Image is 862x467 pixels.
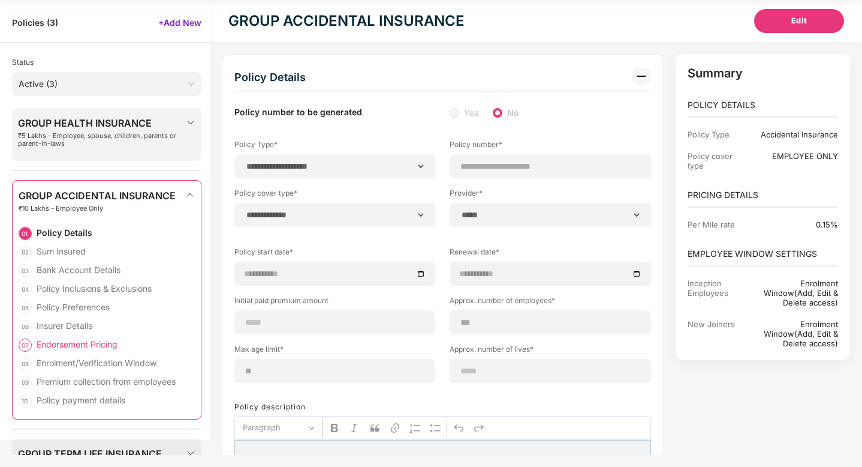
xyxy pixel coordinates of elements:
div: New Joiners [688,319,751,348]
span: ₹5 Lakhs - Employee, spouse, children, parents or parent-in-laws [18,132,186,148]
span: Status [12,58,34,67]
span: Paragraph [243,421,305,435]
span: No [502,106,524,119]
p: PRICING DETAILS [688,188,839,202]
label: Approx. number of employees* [450,295,650,310]
label: Policy description [234,402,306,411]
div: Policy cover type [688,151,751,170]
label: Provider* [450,188,650,203]
div: Editor toolbar [234,416,651,440]
span: GROUP ACCIDENTAL INSURANCE [19,190,176,201]
span: Active (3) [19,75,195,93]
img: svg+xml;base64,PHN2ZyBpZD0iRHJvcGRvd24tMzJ4MzIiIHhtbG5zPSJodHRwOi8vd3d3LnczLm9yZy8yMDAwL3N2ZyIgd2... [186,448,195,458]
div: 10 [19,394,32,408]
div: Sum Insured [37,246,86,257]
div: Policy Details [37,227,92,238]
div: 02 [19,246,32,259]
button: Edit [754,9,844,33]
label: Initial paid premium amount [234,295,435,310]
div: 07 [19,339,32,352]
span: +Add New [158,17,201,28]
div: Policy Type [688,130,751,139]
div: 08 [19,357,32,370]
div: 03 [19,264,32,277]
span: Edit [791,15,807,27]
div: Per Mile rate [688,220,751,229]
div: Premium collection from employees [37,376,176,387]
div: Enrolment Window(Add, Edit & Delete access) [750,319,838,348]
label: Policy start date* [234,247,435,262]
img: svg+xml;base64,PHN2ZyB3aWR0aD0iMzIiIGhlaWdodD0iMzIiIHZpZXdCb3g9IjAgMCAzMiAzMiIgZmlsbD0ibm9uZSIgeG... [632,67,651,86]
div: EMPLOYEE ONLY [750,151,838,161]
label: Policy number* [450,139,650,154]
span: GROUP TERM LIFE INSURANCE [18,448,162,459]
div: Insurer Details [37,320,92,331]
label: Approx. number of lives* [450,344,650,359]
div: 01 [19,227,32,240]
span: GROUP HEALTH INSURANCE [18,118,186,128]
label: Policy number to be generated [234,106,362,119]
p: POLICY DETAILS [688,98,839,112]
span: ₹10 Lakhs - Employee Only [19,205,176,212]
button: Paragraph [237,419,320,438]
div: 0.15% [750,220,838,229]
label: Renewal date* [450,247,650,262]
div: Bank Account Details [37,264,120,276]
div: Enrolment Window(Add, Edit & Delete access) [750,279,838,307]
label: Policy Type* [234,139,435,154]
div: GROUP ACCIDENTAL INSURANCE [228,10,465,32]
div: Enrolment/Verification Window [37,357,156,369]
p: EMPLOYEE WINDOW SETTINGS [688,247,839,261]
div: 09 [19,376,32,389]
div: 04 [19,283,32,296]
label: Max age limit* [234,344,435,359]
label: Policy cover type* [234,188,435,203]
div: 05 [19,301,32,315]
div: Policy Inclusions & Exclusions [37,283,152,294]
div: 06 [19,320,32,333]
div: Inception Employees [688,279,751,307]
img: svg+xml;base64,PHN2ZyBpZD0iRHJvcGRvd24tMzJ4MzIiIHhtbG5zPSJodHRwOi8vd3d3LnczLm9yZy8yMDAwL3N2ZyIgd2... [186,118,195,127]
div: Policy payment details [37,394,125,406]
img: svg+xml;base64,PHN2ZyBpZD0iRHJvcGRvd24tMzJ4MzIiIHhtbG5zPSJodHRwOi8vd3d3LnczLm9yZy8yMDAwL3N2ZyIgd2... [185,190,195,200]
div: Endorsement Pricing [37,339,117,350]
span: Yes [459,106,483,119]
div: Policy Details [234,67,306,88]
p: Summary [688,66,839,80]
div: Accidental Insurance [750,130,838,139]
div: Policy Preferences [37,301,110,313]
span: Policies ( 3 ) [12,17,58,28]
